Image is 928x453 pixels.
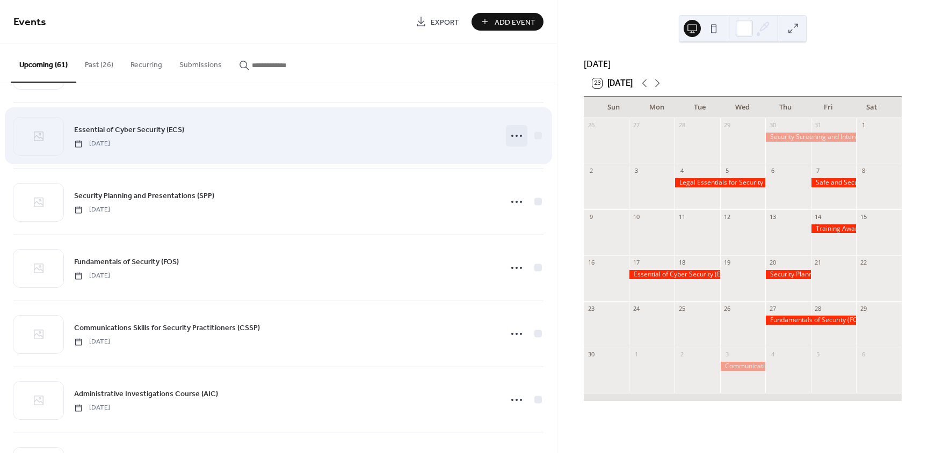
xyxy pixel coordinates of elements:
div: 1 [859,121,867,129]
span: [DATE] [74,337,110,347]
div: 18 [678,259,686,267]
span: Security Planning and Presentations (SPP) [74,191,214,202]
div: 7 [814,167,822,175]
span: Administrative Investigations Course (AIC) [74,389,218,400]
div: Mon [635,97,678,118]
div: 29 [859,304,867,312]
div: 1 [632,350,640,358]
div: 2 [678,350,686,358]
div: 3 [723,350,731,358]
div: 6 [859,350,867,358]
button: Upcoming (61) [11,43,76,83]
span: Essential of Cyber Security (ECS) [74,125,184,136]
div: Communications Skills for Security Practitioners (CSSP) [720,362,766,371]
div: Training Awareness and Compliance (TAC) [811,224,857,233]
div: 13 [769,213,777,221]
div: 29 [723,121,731,129]
div: 4 [678,167,686,175]
div: 11 [678,213,686,221]
div: 3 [632,167,640,175]
div: 21 [814,259,822,267]
div: 17 [632,259,640,267]
button: 23[DATE] [589,76,636,91]
button: Add Event [472,13,543,31]
div: Essential of Cyber Security (ECS) [629,270,720,279]
div: [DATE] [584,57,902,70]
div: 30 [587,350,595,358]
div: 2 [587,167,595,175]
span: Fundamentals of Security (FOS) [74,257,179,268]
button: Past (26) [76,43,122,82]
span: [DATE] [74,205,110,215]
div: 22 [859,259,867,267]
div: 28 [814,304,822,312]
a: Essential of Cyber Security (ECS) [74,123,184,136]
button: Recurring [122,43,171,82]
a: Communications Skills for Security Practitioners (CSSP) [74,322,260,334]
div: 5 [723,167,731,175]
div: 15 [859,213,867,221]
div: 10 [632,213,640,221]
div: 25 [678,304,686,312]
div: Fundamentals of Security (FOS) [765,316,856,325]
span: Add Event [495,17,535,28]
div: 24 [632,304,640,312]
div: 20 [769,259,777,267]
div: 26 [587,121,595,129]
div: 27 [769,304,777,312]
div: Tue [678,97,721,118]
div: 19 [723,259,731,267]
div: Sun [592,97,635,118]
div: Thu [764,97,807,118]
span: Export [431,17,459,28]
div: 5 [814,350,822,358]
div: Legal Essentials for Security Practitioners (LESP) [675,178,765,187]
div: 30 [769,121,777,129]
div: 31 [814,121,822,129]
div: 8 [859,167,867,175]
div: Safe and Secure Travels (SST) [811,178,857,187]
span: Communications Skills for Security Practitioners (CSSP) [74,323,260,334]
div: 23 [587,304,595,312]
div: 9 [587,213,595,221]
div: 28 [678,121,686,129]
span: [DATE] [74,139,110,149]
div: Wed [721,97,764,118]
div: 16 [587,259,595,267]
div: Sat [850,97,893,118]
div: 12 [723,213,731,221]
div: Security Screening and Interviewing (SSI) [765,133,856,142]
div: Security Planning and Presentations (SPP) [765,270,811,279]
a: Administrative Investigations Course (AIC) [74,388,218,400]
div: 6 [769,167,777,175]
div: 27 [632,121,640,129]
span: [DATE] [74,271,110,281]
div: 14 [814,213,822,221]
span: [DATE] [74,403,110,413]
span: Events [13,12,46,33]
div: 26 [723,304,731,312]
a: Security Planning and Presentations (SPP) [74,189,214,202]
button: Submissions [171,43,230,82]
div: Fri [807,97,850,118]
a: Export [408,13,467,31]
div: 4 [769,350,777,358]
a: Fundamentals of Security (FOS) [74,255,179,268]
